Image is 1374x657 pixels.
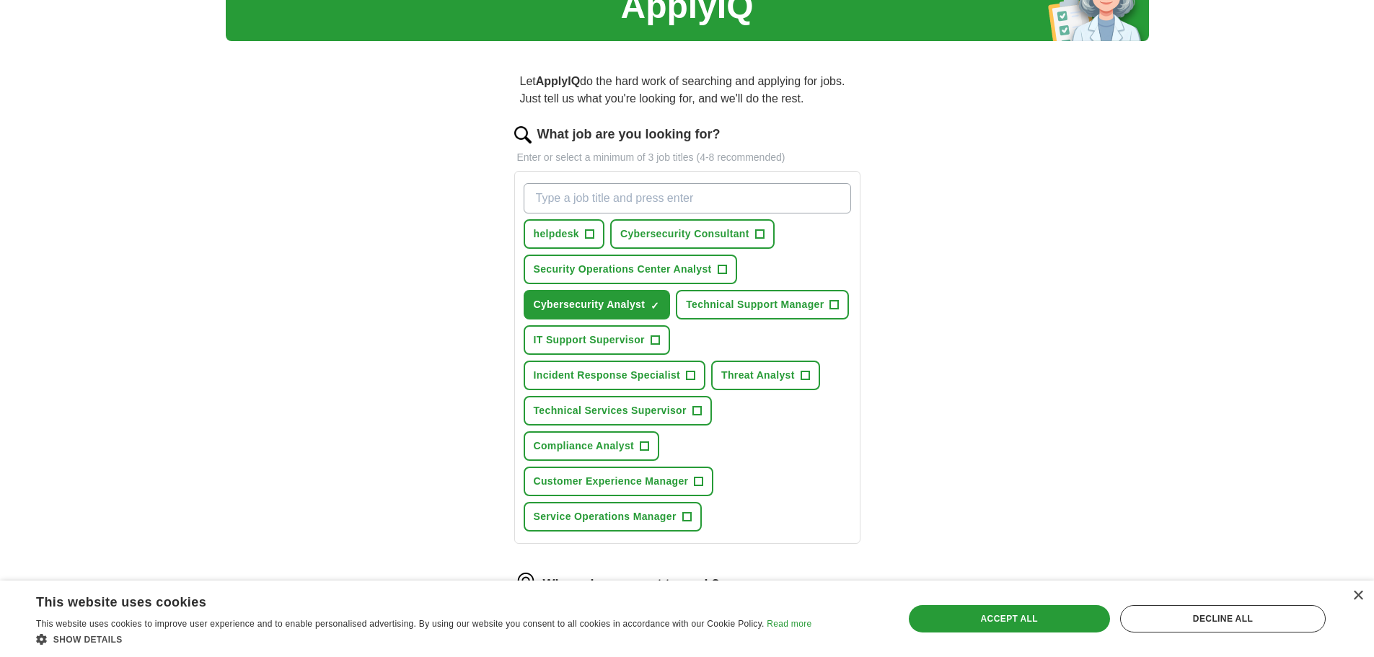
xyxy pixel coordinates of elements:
[767,619,811,629] a: Read more, opens a new window
[536,75,580,87] strong: ApplyIQ
[53,635,123,645] span: Show details
[524,467,714,496] button: Customer Experience Manager
[524,325,670,355] button: IT Support Supervisor
[514,573,537,596] img: location.png
[534,438,635,454] span: Compliance Analyst
[534,297,646,312] span: Cybersecurity Analyst
[36,619,765,629] span: This website uses cookies to improve user experience and to enable personalised advertising. By u...
[524,255,737,284] button: Security Operations Center Analyst
[537,125,721,144] label: What job are you looking for?
[1120,605,1326,632] div: Decline all
[534,509,677,524] span: Service Operations Manager
[36,589,775,611] div: This website uses cookies
[524,361,706,390] button: Incident Response Specialist
[543,575,720,594] label: Where do you want to work?
[610,219,775,249] button: Cybersecurity Consultant
[524,502,702,532] button: Service Operations Manager
[1352,591,1363,601] div: Close
[534,403,687,418] span: Technical Services Supervisor
[534,226,580,242] span: helpdesk
[524,219,605,249] button: helpdesk
[711,361,820,390] button: Threat Analyst
[524,183,851,213] input: Type a job title and press enter
[620,226,749,242] span: Cybersecurity Consultant
[909,605,1110,632] div: Accept all
[524,431,660,461] button: Compliance Analyst
[524,290,671,319] button: Cybersecurity Analyst✓
[514,150,860,165] p: Enter or select a minimum of 3 job titles (4-8 recommended)
[36,632,811,646] div: Show details
[676,290,849,319] button: Technical Support Manager
[534,474,689,489] span: Customer Experience Manager
[534,368,681,383] span: Incident Response Specialist
[651,300,659,312] span: ✓
[686,297,824,312] span: Technical Support Manager
[534,332,645,348] span: IT Support Supervisor
[721,368,795,383] span: Threat Analyst
[524,396,712,425] button: Technical Services Supervisor
[534,262,712,277] span: Security Operations Center Analyst
[514,126,532,144] img: search.png
[514,67,860,113] p: Let do the hard work of searching and applying for jobs. Just tell us what you're looking for, an...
